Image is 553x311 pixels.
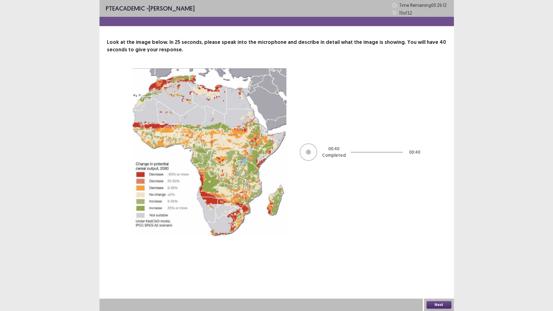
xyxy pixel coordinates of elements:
[107,39,446,53] p: Look at the image below. In 25 seconds, please speak into the microphone and describe in detail w...
[328,146,339,152] p: 00 : 40
[399,2,448,8] p: Time Remaining 00 : 26 : 12
[132,68,287,236] img: image-description
[322,152,346,159] p: Completed
[426,301,451,309] button: Next
[106,4,145,12] span: PTE academic
[409,149,420,155] p: 00 : 40
[106,4,195,13] p: - [PERSON_NAME]
[399,10,412,16] p: 19 of 32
